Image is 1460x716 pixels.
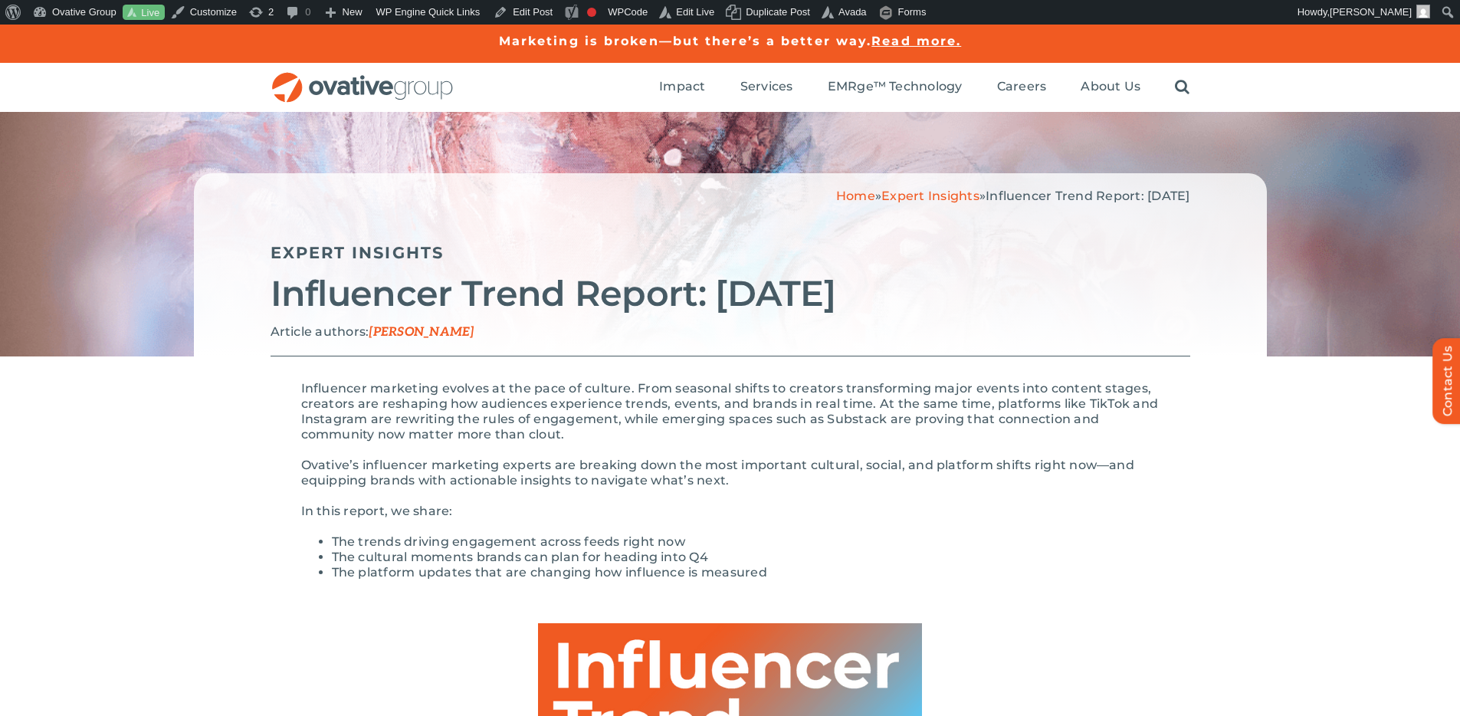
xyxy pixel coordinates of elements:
p: Influencer marketing evolves at the pace of culture. From seasonal shifts to creators transformin... [301,381,1160,442]
span: [PERSON_NAME] [1330,6,1412,18]
li: The platform updates that are changing how influence is measured [332,565,1160,580]
a: Impact [659,79,705,96]
a: Expert Insights [881,189,979,203]
a: About Us [1081,79,1140,96]
span: [PERSON_NAME] [369,325,474,340]
li: The trends driving engagement across feeds right now [332,534,1160,550]
span: Influencer Trend Report: [DATE] [986,189,1189,203]
p: Ovative’s influencer marketing experts are breaking down the most important cultural, social, and... [301,458,1160,488]
span: Careers [997,79,1047,94]
a: Home [836,189,875,203]
a: Expert Insights [271,243,445,262]
a: Careers [997,79,1047,96]
span: EMRge™ Technology [828,79,963,94]
a: Read more. [871,34,961,48]
h2: Influencer Trend Report: [DATE] [271,274,1190,313]
a: EMRge™ Technology [828,79,963,96]
a: OG_Full_horizontal_RGB [271,71,454,85]
a: Live [123,5,165,21]
a: Search [1175,79,1189,96]
span: About Us [1081,79,1140,94]
div: Focus keyphrase not set [587,8,596,17]
a: Services [740,79,793,96]
span: Impact [659,79,705,94]
span: Services [740,79,793,94]
p: Article authors: [271,324,1190,340]
a: Marketing is broken—but there’s a better way. [499,34,872,48]
nav: Menu [659,63,1189,112]
p: In this report, we share: [301,504,1160,519]
li: The cultural moments brands can plan for heading into Q4 [332,550,1160,565]
span: » » [836,189,1190,203]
